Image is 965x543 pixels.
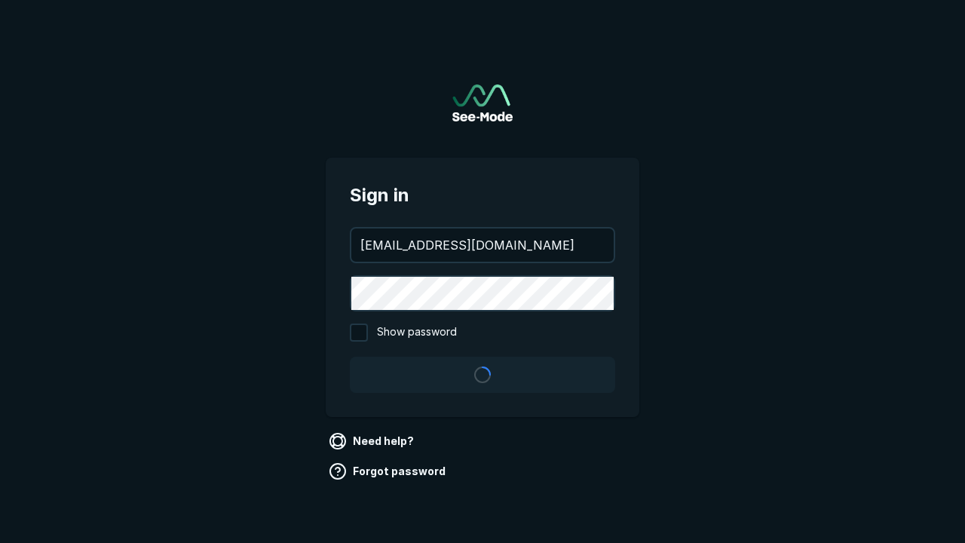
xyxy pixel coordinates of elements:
span: Sign in [350,182,615,209]
span: Show password [377,324,457,342]
img: See-Mode Logo [452,84,513,121]
a: Forgot password [326,459,452,483]
a: Need help? [326,429,420,453]
a: Go to sign in [452,84,513,121]
input: your@email.com [351,229,614,262]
